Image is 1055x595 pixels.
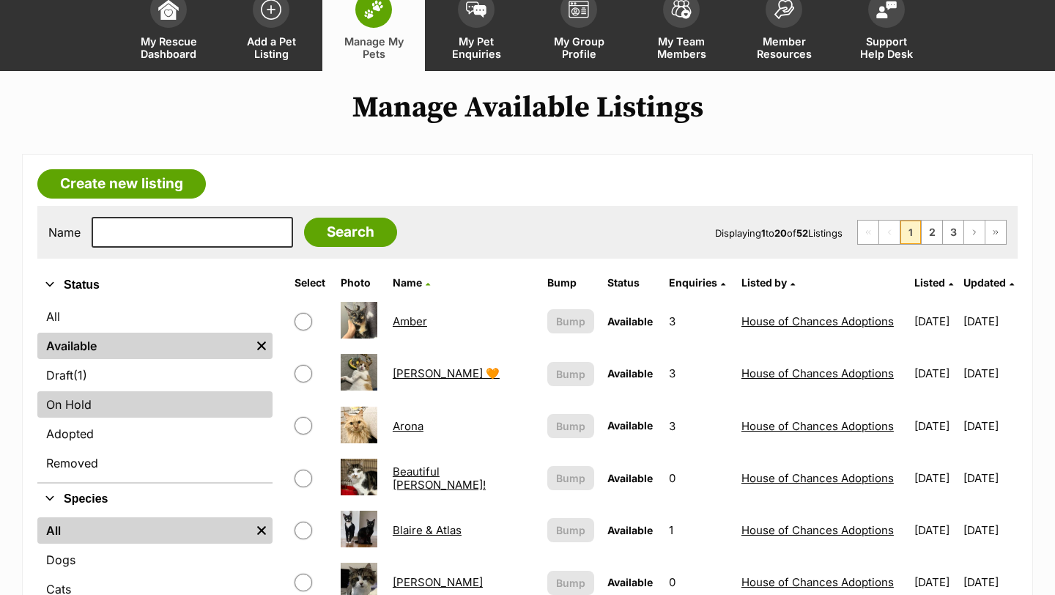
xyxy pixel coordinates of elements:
button: Bump [547,362,594,386]
span: (1) [73,366,87,384]
a: Enquiries [669,276,725,289]
span: Bump [556,418,585,434]
span: Member Resources [751,35,817,60]
span: Manage My Pets [341,35,407,60]
a: Draft [37,362,273,388]
a: Arona [393,419,423,433]
strong: 52 [796,227,808,239]
a: Available [37,333,251,359]
a: House of Chances Adoptions [741,366,894,380]
span: Support Help Desk [854,35,919,60]
span: Available [607,472,653,484]
td: [DATE] [908,348,961,399]
td: [DATE] [908,453,961,503]
a: Beautiful [PERSON_NAME]! [393,465,486,491]
a: House of Chances Adoptions [741,314,894,328]
span: Available [607,367,653,380]
th: Photo [335,271,385,295]
th: Select [289,271,333,295]
th: Status [601,271,662,295]
td: [DATE] [963,505,1016,555]
td: 0 [663,453,734,503]
th: Bump [541,271,600,295]
nav: Pagination [857,220,1007,245]
strong: 20 [774,227,787,239]
img: help-desk-icon-fdf02630f3aa405de69fd3d07c3f3aa587a6932b1a1747fa1d2bba05be0121f9.svg [876,1,897,18]
button: Species [37,489,273,509]
a: Listed [914,276,953,289]
a: House of Chances Adoptions [741,419,894,433]
span: Bump [556,575,585,591]
span: translation missing: en.admin.listings.index.attributes.enquiries [669,276,717,289]
span: Updated [963,276,1006,289]
input: Search [304,218,397,247]
a: All [37,303,273,330]
span: Available [607,576,653,588]
a: Name [393,276,430,289]
td: [DATE] [963,453,1016,503]
span: Available [607,315,653,328]
span: Listed [914,276,945,289]
div: Status [37,300,273,482]
a: Remove filter [251,333,273,359]
button: Bump [547,518,594,542]
span: Bump [556,314,585,329]
td: 3 [663,348,734,399]
td: [DATE] [963,401,1016,451]
a: Last page [985,221,1006,244]
button: Bump [547,466,594,490]
span: Bump [556,366,585,382]
td: [DATE] [908,296,961,347]
button: Bump [547,414,594,438]
a: House of Chances Adoptions [741,575,894,589]
img: group-profile-icon-3fa3cf56718a62981997c0bc7e787c4b2cf8bcc04b72c1350f741eb67cf2f40e.svg [569,1,589,18]
a: Page 3 [943,221,963,244]
span: Displaying to of Listings [715,227,843,239]
button: Bump [547,571,594,595]
td: [DATE] [963,296,1016,347]
td: 3 [663,401,734,451]
a: Page 2 [922,221,942,244]
label: Name [48,226,81,239]
img: pet-enquiries-icon-7e3ad2cf08bfb03b45e93fb7055b45f3efa6380592205ae92323e6603595dc1f.svg [466,1,486,18]
td: 3 [663,296,734,347]
span: Listed by [741,276,787,289]
a: Removed [37,450,273,476]
span: Add a Pet Listing [238,35,304,60]
a: All [37,517,251,544]
span: Available [607,524,653,536]
span: Bump [556,470,585,486]
span: Available [607,419,653,432]
span: Bump [556,522,585,538]
a: House of Chances Adoptions [741,523,894,537]
a: Create new listing [37,169,206,199]
span: My Team Members [648,35,714,60]
td: [DATE] [963,348,1016,399]
a: Listed by [741,276,795,289]
a: Updated [963,276,1014,289]
a: Amber [393,314,427,328]
td: 1 [663,505,734,555]
a: Remove filter [251,517,273,544]
a: House of Chances Adoptions [741,471,894,485]
span: First page [858,221,878,244]
a: On Hold [37,391,273,418]
a: Next page [964,221,985,244]
td: [DATE] [908,401,961,451]
span: My Rescue Dashboard [136,35,201,60]
span: Name [393,276,422,289]
a: Blaire & Atlas [393,523,462,537]
button: Status [37,276,273,295]
span: Page 1 [900,221,921,244]
strong: 1 [761,227,766,239]
a: [PERSON_NAME] 🧡 [393,366,500,380]
button: Bump [547,309,594,333]
td: [DATE] [908,505,961,555]
span: My Group Profile [546,35,612,60]
a: Dogs [37,547,273,573]
a: [PERSON_NAME] [393,575,483,589]
span: Previous page [879,221,900,244]
a: Adopted [37,421,273,447]
span: My Pet Enquiries [443,35,509,60]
